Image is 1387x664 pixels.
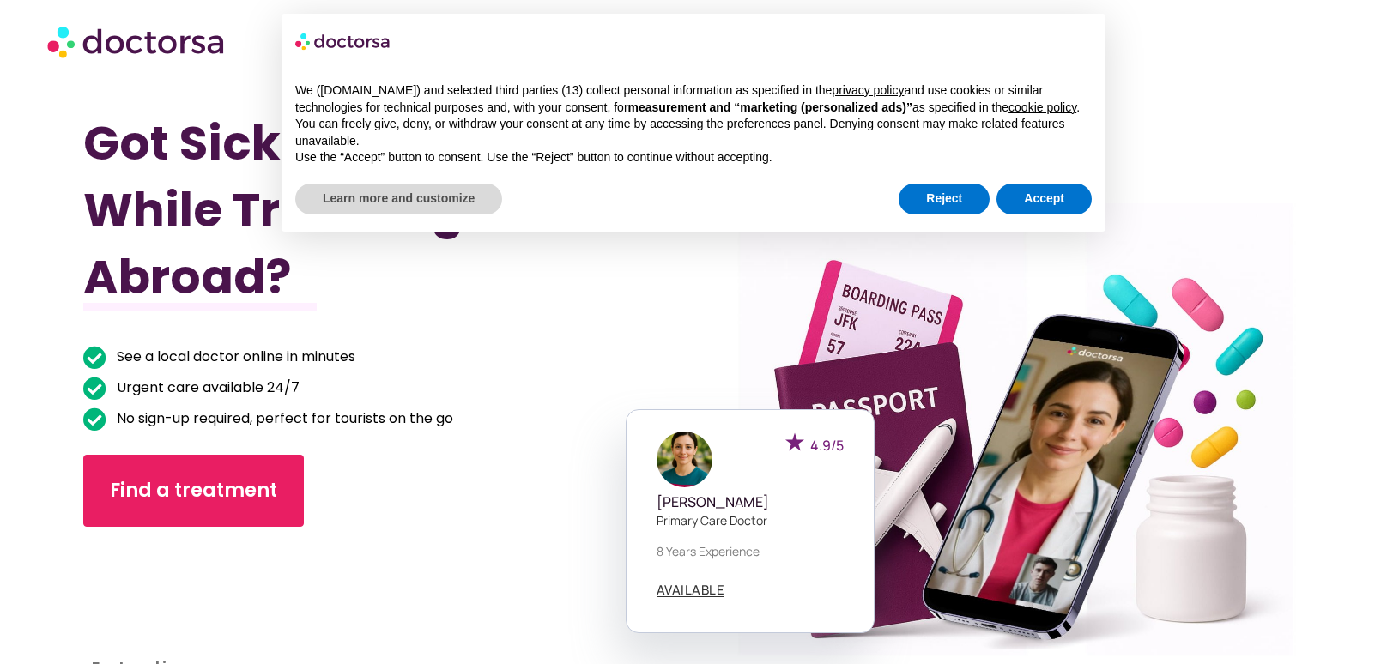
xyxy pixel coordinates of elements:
p: Primary care doctor [657,511,844,529]
a: Find a treatment [83,455,304,527]
span: AVAILABLE [657,583,725,596]
img: logo [295,27,391,55]
span: Urgent care available 24/7 [112,376,300,400]
button: Accept [996,184,1092,214]
a: cookie policy [1008,100,1076,114]
h5: [PERSON_NAME] [657,494,844,510]
button: Reject [899,184,990,214]
strong: measurement and “marketing (personalized ads)” [628,100,912,114]
span: 4.9/5 [810,436,844,455]
button: Learn more and customize [295,184,502,214]
span: Find a treatment [110,477,277,504]
span: No sign-up required, perfect for tourists on the go [112,407,453,431]
p: We ([DOMAIN_NAME]) and selected third parties (13) collect personal information as specified in t... [295,82,1092,116]
p: You can freely give, deny, or withdraw your consent at any time by accessing the preferences pane... [295,116,1092,149]
h1: Got Sick While Traveling Abroad? [83,110,602,311]
a: privacy policy [832,83,904,97]
p: Use the “Accept” button to consent. Use the “Reject” button to continue without accepting. [295,149,1092,166]
span: See a local doctor online in minutes [112,345,355,369]
a: AVAILABLE [657,583,725,597]
p: 8 years experience [657,542,844,560]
